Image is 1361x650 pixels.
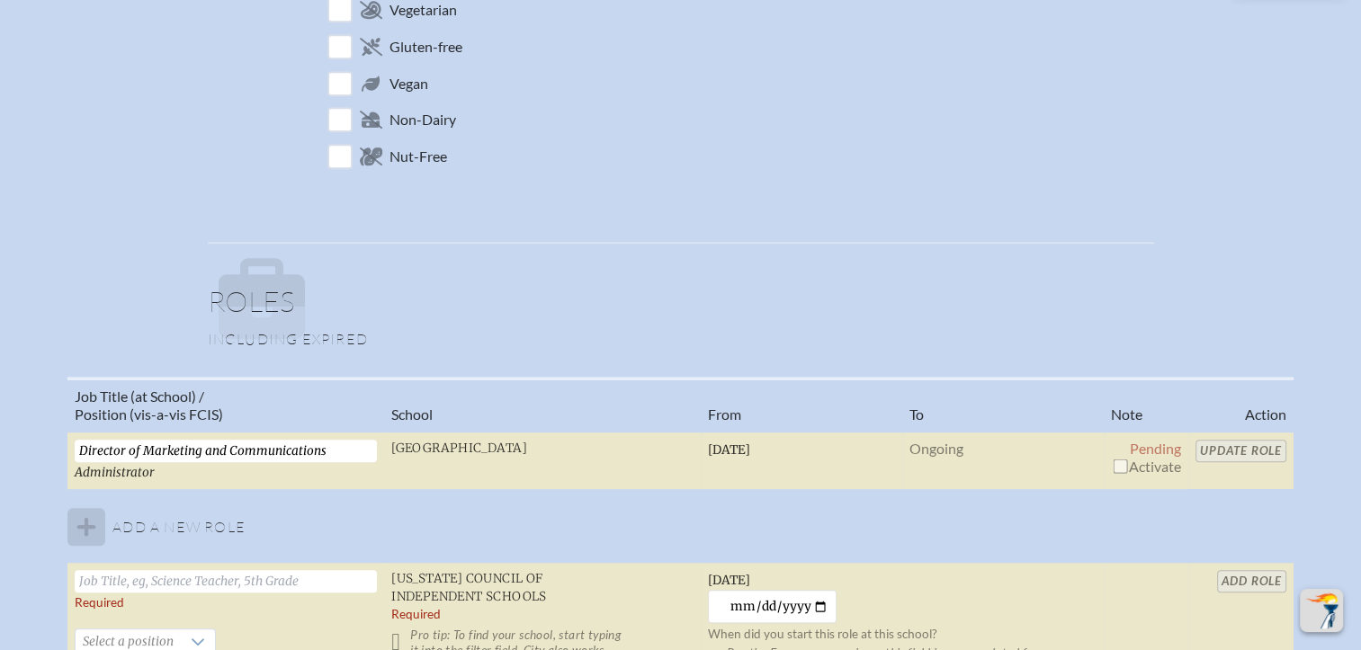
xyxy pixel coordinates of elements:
span: Gluten-free [389,38,462,56]
button: Scroll Top [1300,589,1343,632]
label: Required [75,595,124,610]
th: Job Title (at School) / Position (vis-a-vis FCIS) [67,378,384,432]
span: Activate [1111,458,1181,475]
th: School [384,378,701,432]
span: Pending [1130,440,1181,457]
span: Vegan [389,75,428,93]
h1: Roles [208,287,1154,330]
p: Including expired [208,330,1154,348]
span: [US_STATE] Council of Independent Schools [391,571,547,604]
label: Required [391,607,441,622]
span: Administrator [75,465,155,480]
th: Note [1104,378,1188,432]
span: Vegetarian [389,1,457,19]
th: To [902,378,1104,432]
span: Ongoing [909,440,963,457]
span: Nut-Free [389,147,447,165]
span: Non-Dairy [389,111,456,129]
p: When did you start this role at this school? [708,627,1097,642]
th: From [701,378,902,432]
input: Job Title, eg, Science Teacher, 5th Grade [75,570,377,592]
span: [DATE] [708,573,750,588]
span: [DATE] [708,442,750,458]
th: Action [1188,378,1294,432]
input: Eg, Science Teacher, 5th Grade [75,440,377,462]
img: To the top [1303,592,1339,628]
span: [GEOGRAPHIC_DATA] [391,441,527,456]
